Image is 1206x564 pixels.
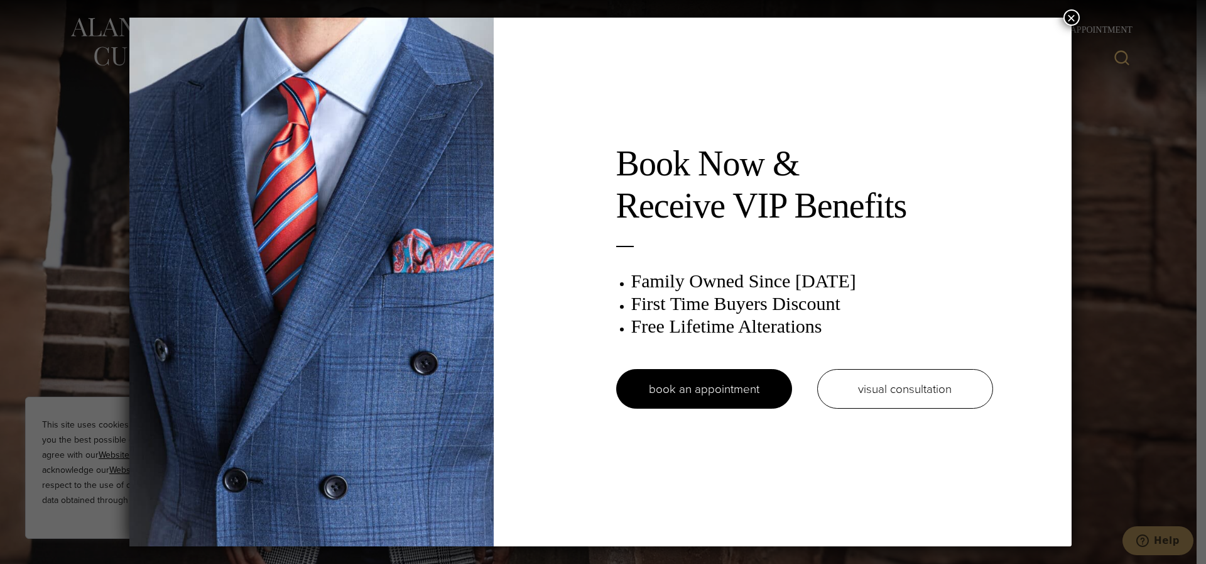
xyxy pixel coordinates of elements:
h2: Book Now & Receive VIP Benefits [616,143,993,227]
button: Close [1063,9,1080,26]
h3: Family Owned Since [DATE] [631,270,993,292]
a: book an appointment [616,369,792,409]
a: visual consultation [817,369,993,409]
h3: Free Lifetime Alterations [631,315,993,338]
h3: First Time Buyers Discount [631,292,993,315]
span: Help [31,9,57,20]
